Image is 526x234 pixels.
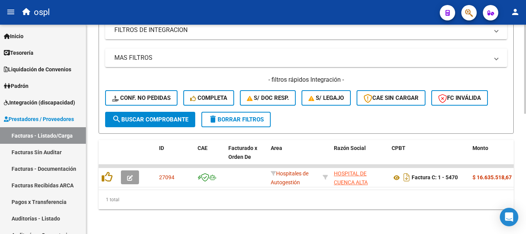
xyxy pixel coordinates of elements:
[198,145,208,151] span: CAE
[6,7,15,17] mat-icon: menu
[469,140,516,174] datatable-header-cell: Monto
[105,49,507,67] mat-expansion-panel-header: MAS FILTROS
[268,140,320,174] datatable-header-cell: Area
[208,116,264,123] span: Borrar Filtros
[392,145,405,151] span: CPBT
[302,90,351,106] button: S/ legajo
[472,174,512,180] strong: $ 16.635.518,67
[194,140,225,174] datatable-header-cell: CAE
[99,190,514,209] div: 1 total
[4,98,75,107] span: Integración (discapacidad)
[331,140,389,174] datatable-header-cell: Razón Social
[334,169,385,185] div: 30715080156
[112,94,171,101] span: Conf. no pedidas
[225,140,268,174] datatable-header-cell: Facturado x Orden De
[271,145,282,151] span: Area
[34,4,50,21] span: ospl
[472,145,488,151] span: Monto
[208,114,218,124] mat-icon: delete
[402,171,412,183] i: Descargar documento
[431,90,488,106] button: FC Inválida
[105,76,507,84] h4: - filtros rápidos Integración -
[112,116,188,123] span: Buscar Comprobante
[334,145,366,151] span: Razón Social
[159,174,174,180] span: 27094
[247,94,289,101] span: S/ Doc Resp.
[308,94,344,101] span: S/ legajo
[438,94,481,101] span: FC Inválida
[500,208,518,226] div: Open Intercom Messenger
[334,170,382,229] span: HOSPITAL DE CUENCA ALTA [PERSON_NAME] SERVICIO DE ATENCION MEDICA INTEGRAL PARA LA COMUNIDAD
[389,140,469,174] datatable-header-cell: CPBT
[201,112,271,127] button: Borrar Filtros
[271,170,308,185] span: Hospitales de Autogestión
[105,21,507,39] mat-expansion-panel-header: FILTROS DE INTEGRACION
[4,82,28,90] span: Padrón
[156,140,194,174] datatable-header-cell: ID
[511,7,520,17] mat-icon: person
[114,54,489,62] mat-panel-title: MAS FILTROS
[4,49,34,57] span: Tesorería
[240,90,296,106] button: S/ Doc Resp.
[412,175,458,181] strong: Factura C: 1 - 5470
[364,94,419,101] span: CAE SIN CARGAR
[105,90,178,106] button: Conf. no pedidas
[159,145,164,151] span: ID
[4,32,23,40] span: Inicio
[114,26,489,34] mat-panel-title: FILTROS DE INTEGRACION
[4,65,71,74] span: Liquidación de Convenios
[228,145,257,160] span: Facturado x Orden De
[357,90,425,106] button: CAE SIN CARGAR
[112,114,121,124] mat-icon: search
[105,112,195,127] button: Buscar Comprobante
[4,115,74,123] span: Prestadores / Proveedores
[190,94,227,101] span: Completa
[183,90,234,106] button: Completa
